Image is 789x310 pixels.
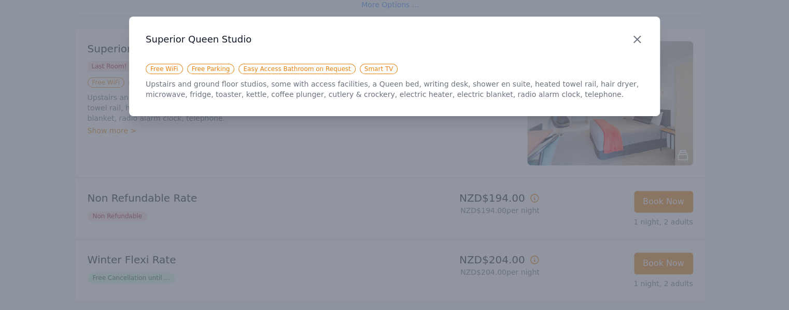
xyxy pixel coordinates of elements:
span: Free Parking [187,64,235,74]
span: Easy Access Bathroom on Request [238,64,355,74]
p: Upstairs and ground floor studios, some with access facilities, a Queen bed, writing desk, shower... [146,79,643,100]
h3: Superior Queen Studio [146,33,643,46]
span: Smart TV [360,64,398,74]
span: Free WiFi [146,64,183,74]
